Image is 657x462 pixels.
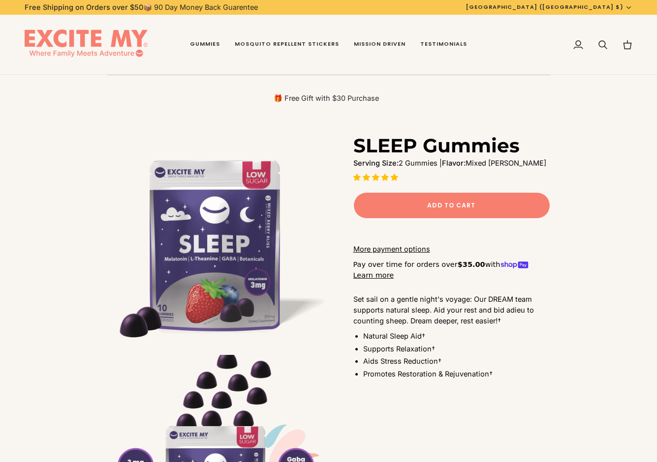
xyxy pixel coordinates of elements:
[353,295,534,325] span: Set sail on a gentle night's voyage: Our DREAM team supports natural sleep. Aid your rest and bid...
[413,15,474,75] a: Testimonials
[363,369,550,379] li: Promotes Restoration & Rejuvenation†
[353,134,520,158] h1: SLEEP Gummies
[420,40,467,48] span: Testimonials
[427,201,475,210] span: Add to Cart
[235,40,339,48] span: Mosquito Repellent Stickers
[353,173,400,181] span: 5.00 stars
[25,29,148,60] img: EXCITE MY®
[353,159,399,167] strong: Serving Size:
[363,356,550,367] li: Aids Stress Reduction†
[190,40,220,48] span: Gummies
[363,344,550,354] li: Supports Relaxation†
[107,134,329,355] img: SLEEP Gummies
[25,3,143,11] strong: Free Shipping on Orders over $50
[353,244,550,255] a: More payment options
[107,93,545,103] p: 🎁 Free Gift with $30 Purchase
[442,159,466,167] strong: Flavor:
[363,331,550,342] li: Natural Sleep Aid†
[353,192,550,219] button: Add to Cart
[183,15,227,75] a: Gummies
[346,15,413,75] a: Mission Driven
[353,158,550,169] p: 2 Gummies | Mixed [PERSON_NAME]
[25,2,258,13] p: 📦 90 Day Money Back Guarentee
[227,15,346,75] a: Mosquito Repellent Stickers
[459,3,640,11] button: [GEOGRAPHIC_DATA] ([GEOGRAPHIC_DATA] $)
[354,40,406,48] span: Mission Driven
